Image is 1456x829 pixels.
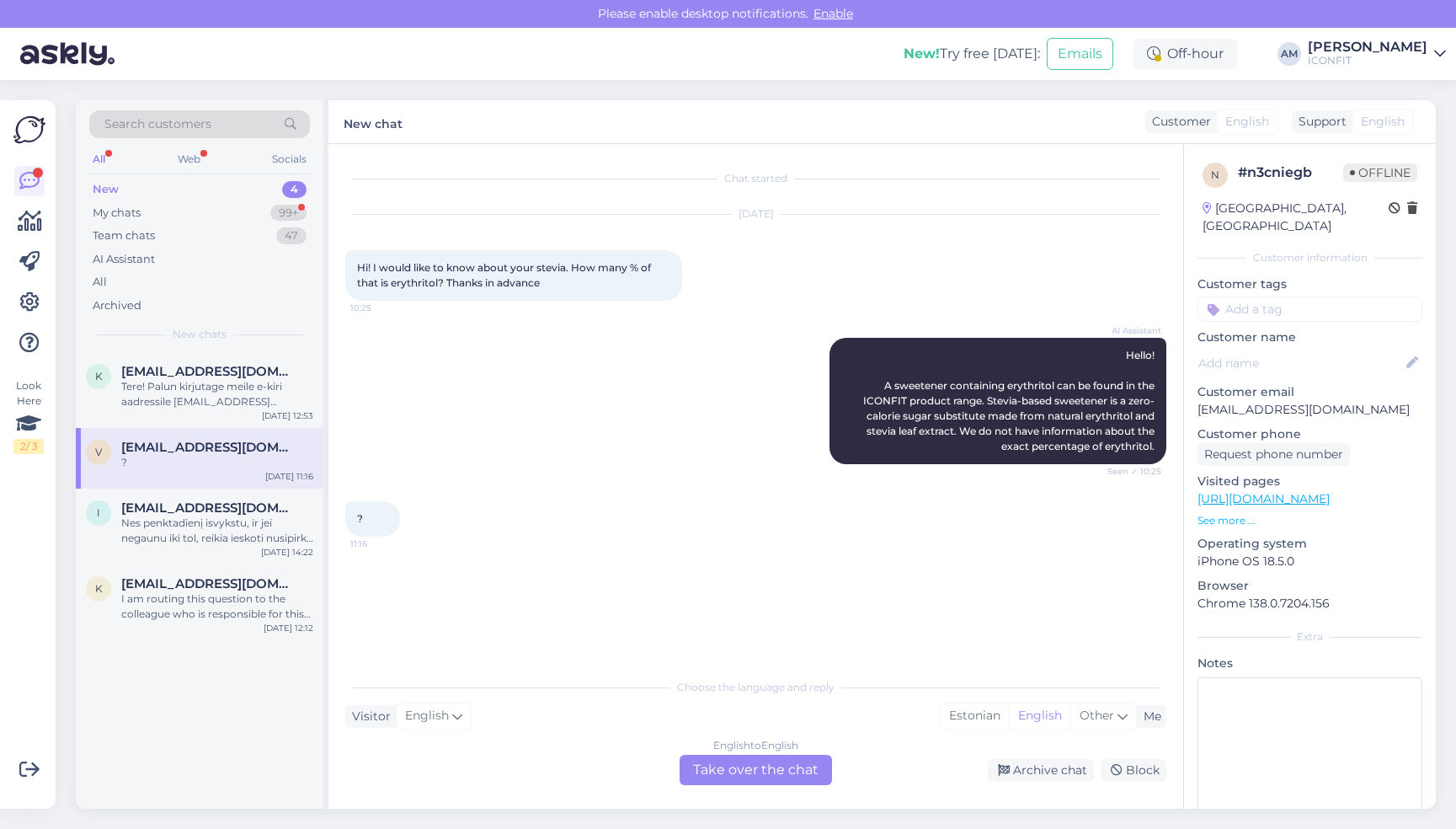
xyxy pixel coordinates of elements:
[1197,513,1422,528] p: See more ...
[173,327,227,342] span: New chats
[13,378,44,454] div: Look Here
[121,364,296,379] span: karelnappus@gmail.com
[863,349,1157,452] span: Hello! A sweetener containing erythritol can be found in the ICONFIT product range. Stevia-based ...
[261,546,313,559] div: [DATE] 14:22
[941,703,1009,729] div: Estonian
[1197,297,1422,322] input: Add a tag
[1211,168,1219,181] span: n
[104,115,211,133] span: Search customers
[265,470,313,483] div: [DATE] 11:16
[1080,708,1114,723] span: Other
[1197,629,1422,644] div: Extra
[345,171,1166,186] div: Chat started
[1308,54,1427,67] div: ICONFIT
[95,582,103,595] span: k
[350,302,413,314] span: 10:25
[97,506,100,519] span: i
[357,261,653,289] span: Hi! I would like to know about your stevia. How many % of that is erythritol? Thanks in advance
[121,440,296,455] span: vatoxoc490@misehub.com
[1197,250,1422,265] div: Customer information
[1277,42,1301,66] div: AM
[1203,200,1389,235] div: [GEOGRAPHIC_DATA], [GEOGRAPHIC_DATA]
[93,181,119,198] div: New
[1047,38,1113,70] button: Emails
[262,409,313,422] div: [DATE] 12:53
[1197,535,1422,553] p: Operating system
[713,738,798,753] div: English to English
[1133,39,1237,69] div: Off-hour
[269,148,310,170] div: Socials
[1197,401,1422,419] p: [EMAIL_ADDRESS][DOMAIN_NAME]
[904,44,1040,64] div: Try free [DATE]:
[1145,113,1211,131] div: Customer
[1197,383,1422,401] p: Customer email
[350,538,413,550] span: 11:16
[988,759,1094,782] div: Archive chat
[1225,113,1269,131] span: English
[270,205,307,222] div: 99+
[1361,113,1405,131] span: English
[1343,163,1417,182] span: Offline
[93,274,107,291] div: All
[121,379,313,409] div: Tere! Palun kirjutage meile e-kiri aadressile [EMAIL_ADDRESS][DOMAIN_NAME], et saaksime probleemi...
[1238,163,1343,183] div: # n3cniegb
[1197,577,1422,595] p: Browser
[93,251,155,268] div: AI Assistant
[282,181,307,198] div: 4
[1308,40,1427,54] div: [PERSON_NAME]
[405,707,449,725] span: English
[121,500,296,516] span: ieva.balciuniene@gmail.com
[1197,329,1422,346] p: Customer name
[1197,491,1330,506] a: [URL][DOMAIN_NAME]
[680,755,832,785] div: Take over the chat
[1197,425,1422,443] p: Customer phone
[121,516,313,546] div: Nes penktadienį isvykstu, ir jei negaunu iki tol, reikia ieskoti nusipirkti gyvai
[1292,113,1347,131] div: Support
[276,227,307,244] div: 47
[95,370,103,382] span: k
[13,439,44,454] div: 2 / 3
[13,114,45,146] img: Askly Logo
[1308,40,1446,67] a: [PERSON_NAME]ICONFIT
[1197,595,1422,612] p: Chrome 138.0.7204.156
[121,591,313,622] div: I am routing this question to the colleague who is responsible for this topic. The reply might ta...
[1197,655,1422,672] p: Notes
[89,148,109,170] div: All
[174,148,204,170] div: Web
[93,297,141,314] div: Archived
[93,205,141,222] div: My chats
[264,622,313,634] div: [DATE] 12:12
[1198,354,1403,372] input: Add name
[1197,553,1422,570] p: iPhone OS 18.5.0
[95,446,102,458] span: v
[1009,703,1070,729] div: English
[1101,759,1166,782] div: Block
[1197,275,1422,293] p: Customer tags
[808,6,858,21] span: Enable
[93,227,155,244] div: Team chats
[1197,443,1350,466] div: Request phone number
[345,206,1166,222] div: [DATE]
[357,512,363,525] span: ?
[1137,708,1161,725] div: Me
[1098,465,1161,478] span: Seen ✓ 10:25
[344,110,403,133] label: New chat
[1197,473,1422,490] p: Visited pages
[904,45,940,62] b: New!
[345,680,1166,695] div: Choose the language and reply
[121,576,296,591] span: kerti.ausmees@gmail.com
[1098,324,1161,337] span: AI Assistant
[345,708,391,725] div: Visitor
[121,455,313,470] div: ?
